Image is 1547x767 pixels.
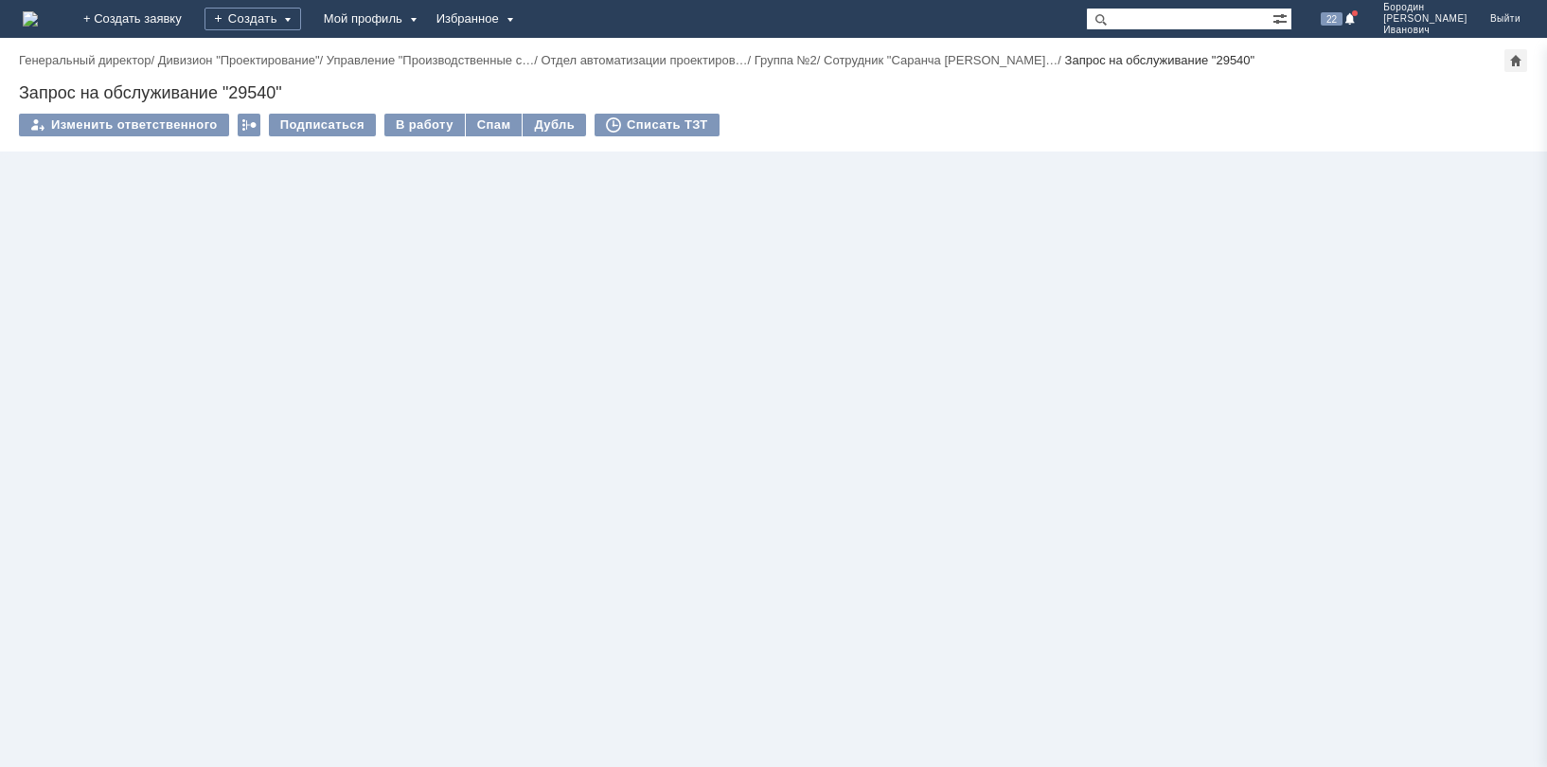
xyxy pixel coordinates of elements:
[23,11,38,27] a: Перейти на домашнюю страницу
[204,8,301,30] div: Создать
[824,53,1065,67] div: /
[541,53,747,67] a: Отдел автоматизации проектиров…
[824,53,1058,67] a: Сотрудник "Саранча [PERSON_NAME]…
[19,53,158,67] div: /
[327,53,534,67] a: Управление "Производственные с…
[1272,9,1291,27] span: Расширенный поиск
[1383,2,1467,13] span: Бородин
[755,53,817,67] a: Группа №2
[755,53,824,67] div: /
[1383,13,1467,25] span: [PERSON_NAME]
[327,53,542,67] div: /
[1383,25,1467,36] span: Иванович
[1065,53,1255,67] div: Запрос на обслуживание "29540"
[1321,12,1343,26] span: 22
[19,53,151,67] a: Генеральный директор
[158,53,320,67] a: Дивизион "Проектирование"
[541,53,754,67] div: /
[19,83,1528,102] div: Запрос на обслуживание "29540"
[158,53,327,67] div: /
[1504,49,1527,72] div: Сделать домашней страницей
[238,114,260,136] div: Работа с массовостью
[23,11,38,27] img: logo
